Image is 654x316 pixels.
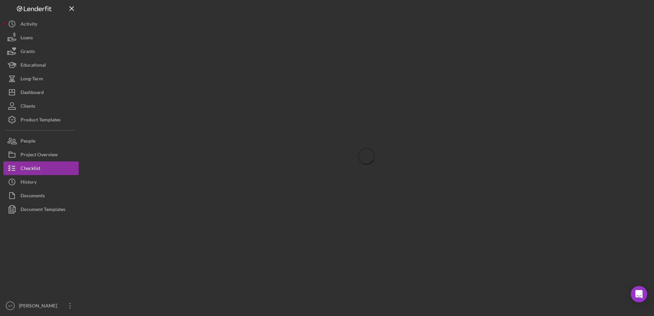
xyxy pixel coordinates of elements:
button: VT[PERSON_NAME] [3,299,79,313]
button: Educational [3,58,79,72]
button: People [3,134,79,148]
div: Loans [21,31,33,46]
button: History [3,175,79,189]
button: Project Overview [3,148,79,161]
div: Product Templates [21,113,61,128]
div: Project Overview [21,148,58,163]
button: Clients [3,99,79,113]
div: Documents [21,189,45,204]
div: People [21,134,35,149]
div: Long-Term [21,72,43,87]
button: Document Templates [3,202,79,216]
div: Dashboard [21,85,44,101]
div: [PERSON_NAME] [17,299,62,314]
div: Open Intercom Messenger [631,286,647,302]
button: Documents [3,189,79,202]
button: Loans [3,31,79,44]
button: Long-Term [3,72,79,85]
button: Dashboard [3,85,79,99]
button: Grants [3,44,79,58]
div: Checklist [21,161,40,177]
button: Activity [3,17,79,31]
div: Activity [21,17,37,32]
div: Educational [21,58,46,74]
div: Document Templates [21,202,65,218]
button: Product Templates [3,113,79,127]
div: Grants [21,44,35,60]
button: Checklist [3,161,79,175]
text: VT [8,304,12,308]
div: Clients [21,99,35,115]
div: History [21,175,37,190]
